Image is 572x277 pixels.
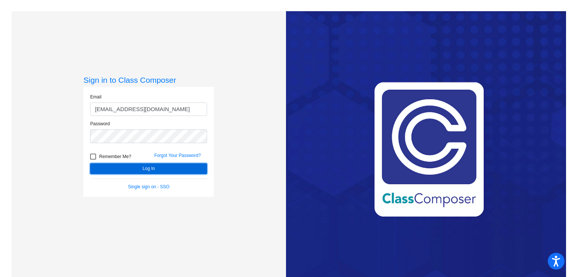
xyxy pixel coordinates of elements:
a: Single sign on - SSO [128,184,169,189]
a: Forgot Your Password? [154,153,201,158]
label: Email [90,94,101,100]
button: Log In [90,163,207,174]
h3: Sign in to Class Composer [83,75,214,85]
span: Remember Me? [99,152,131,161]
label: Password [90,120,110,127]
